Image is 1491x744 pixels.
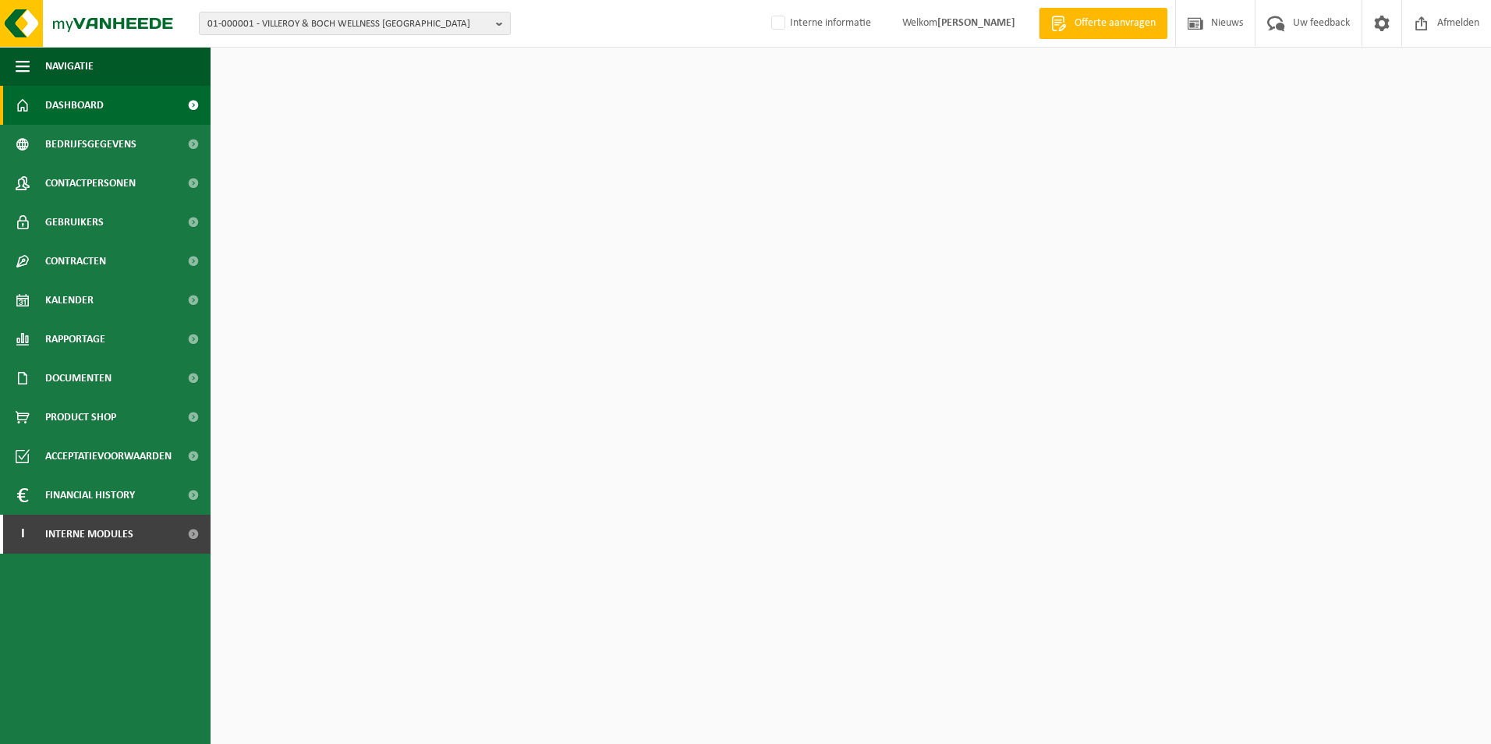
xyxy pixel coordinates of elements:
[45,359,112,398] span: Documenten
[768,12,871,35] label: Interne informatie
[45,437,172,476] span: Acceptatievoorwaarden
[45,164,136,203] span: Contactpersonen
[45,320,105,359] span: Rapportage
[45,47,94,86] span: Navigatie
[937,17,1015,29] strong: [PERSON_NAME]
[45,86,104,125] span: Dashboard
[207,12,490,36] span: 01-000001 - VILLEROY & BOCH WELLNESS [GEOGRAPHIC_DATA]
[45,125,136,164] span: Bedrijfsgegevens
[16,515,30,554] span: I
[45,203,104,242] span: Gebruikers
[45,242,106,281] span: Contracten
[1039,8,1167,39] a: Offerte aanvragen
[45,398,116,437] span: Product Shop
[45,515,133,554] span: Interne modules
[1071,16,1160,31] span: Offerte aanvragen
[45,476,135,515] span: Financial History
[199,12,511,35] button: 01-000001 - VILLEROY & BOCH WELLNESS [GEOGRAPHIC_DATA]
[45,281,94,320] span: Kalender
